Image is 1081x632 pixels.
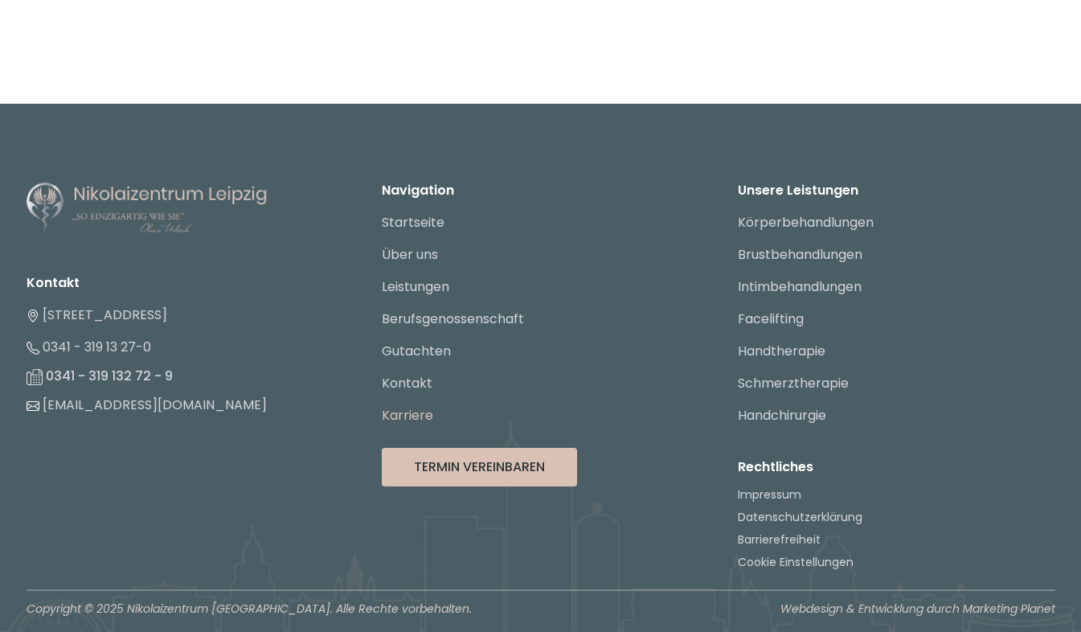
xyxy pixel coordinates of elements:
[738,245,862,264] a: Brustbehandlungen
[382,374,432,392] a: Kontakt
[738,213,874,232] a: Körperbehandlungen
[27,396,267,414] a: [EMAIL_ADDRESS][DOMAIN_NAME]
[738,310,804,328] a: Facelifting
[738,554,854,570] button: Cookie Einstellungen
[382,277,449,296] a: Leistungen
[738,531,821,548] a: Barrierefreiheit
[738,458,1055,477] p: Rechtliches
[27,181,268,236] img: Nikolaizentrum Leipzig - Logo
[382,181,699,200] p: Navigation
[738,509,862,525] a: Datenschutzerklärung
[738,486,801,503] a: Impressum
[382,342,451,360] a: Gutachten
[27,273,344,293] li: Kontakt
[738,406,826,425] a: Handchirurgie
[27,306,167,324] a: [STREET_ADDRESS]
[382,213,444,232] a: Startseite
[382,310,524,328] a: Berufsgenossenschaft
[382,406,433,425] a: Karriere
[27,338,151,356] a: 0341 - 319 13 27-0
[27,601,472,617] p: Copyright © 2025 Nikolaizentrum [GEOGRAPHIC_DATA]. Alle Rechte vorbehalten.
[27,363,344,389] li: 0341 - 319 132 72 - 9
[382,245,438,264] a: Über uns
[738,181,1055,200] p: Unsere Leistungen
[780,601,1055,623] a: Webdesign & Entwicklung durch Marketing Planet
[738,342,825,360] a: Handtherapie
[738,374,849,392] a: Schmerztherapie
[382,448,577,486] button: Termin Vereinbaren
[738,277,862,296] a: Intimbehandlungen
